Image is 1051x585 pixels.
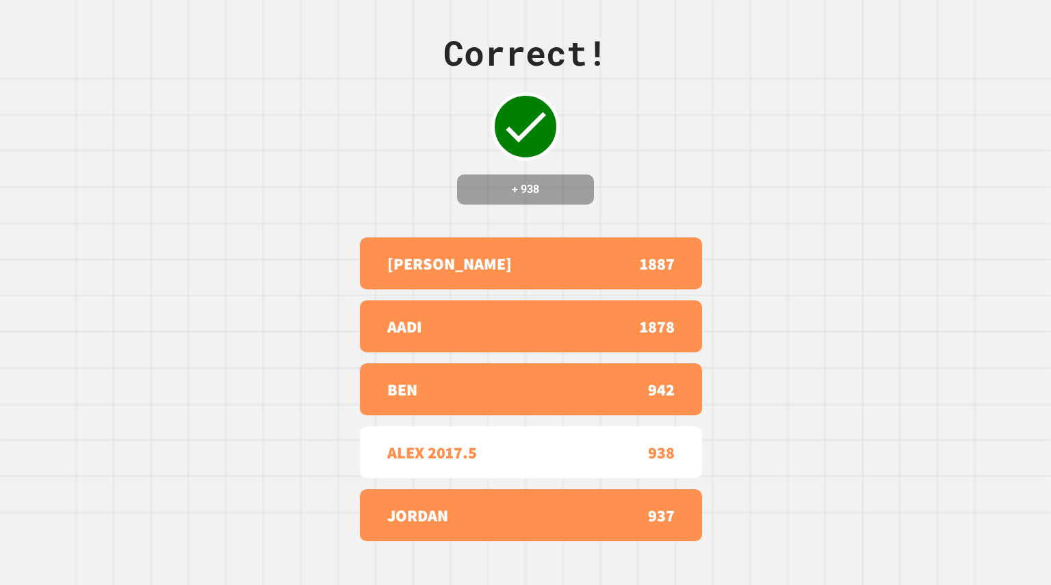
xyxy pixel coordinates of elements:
[387,440,477,465] p: ALEX 2017.5
[387,377,417,402] p: BEN
[471,181,580,198] h4: + 938
[648,377,675,402] p: 942
[387,314,422,339] p: AADI
[387,503,448,528] p: JORDAN
[387,251,512,276] p: [PERSON_NAME]
[443,27,608,79] div: Correct!
[648,503,675,528] p: 937
[648,440,675,465] p: 938
[640,314,675,339] p: 1878
[640,251,675,276] p: 1887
